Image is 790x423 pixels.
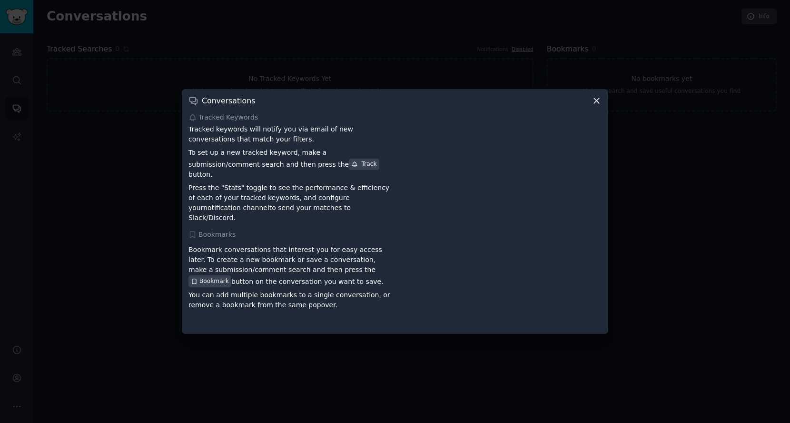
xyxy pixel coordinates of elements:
p: Bookmark conversations that interest you for easy access later. To create a new bookmark or save ... [188,245,392,287]
iframe: YouTube video player [398,242,602,327]
div: Bookmarks [188,230,602,240]
div: Track [351,160,376,169]
p: You can add multiple bookmarks to a single conversation, or remove a bookmark from the same popover. [188,290,392,310]
p: Press the "Stats" toggle to see the performance & efficiency of each of your tracked keywords, an... [188,183,392,223]
span: Bookmark [199,277,229,286]
p: Tracked keywords will notify you via email of new conversations that match your filters. [188,124,392,144]
div: Tracked Keywords [188,112,602,122]
h3: Conversations [202,96,255,106]
iframe: YouTube video player [398,124,602,210]
p: To set up a new tracked keyword, make a submission/comment search and then press the button. [188,148,392,180]
a: notification channel [203,204,269,211]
